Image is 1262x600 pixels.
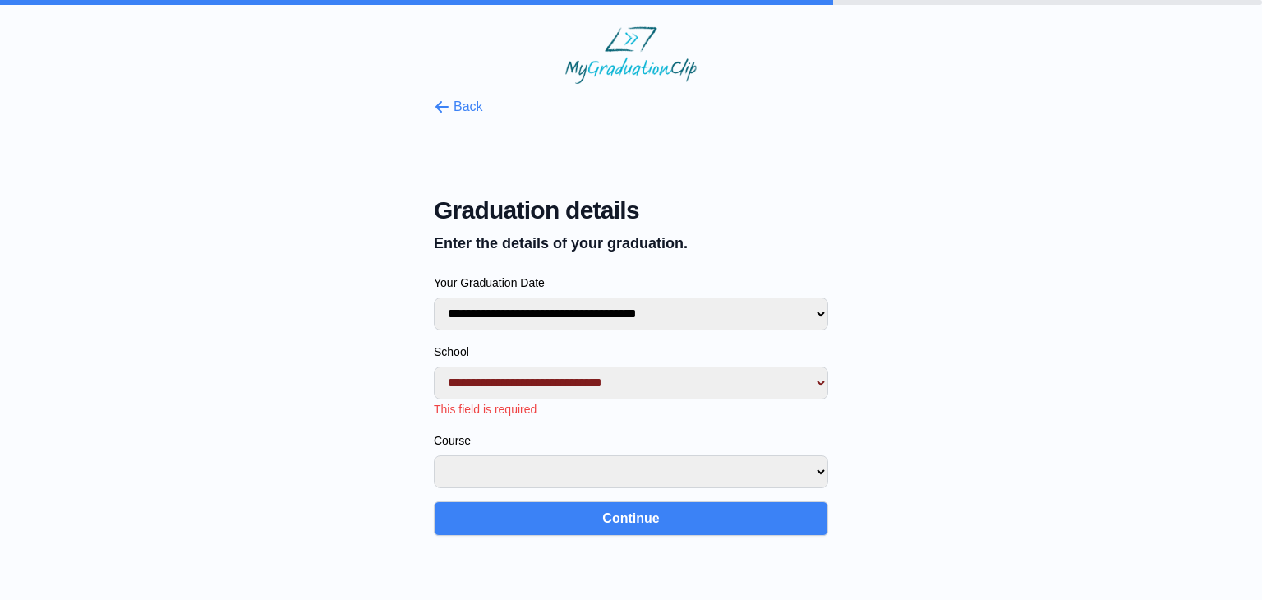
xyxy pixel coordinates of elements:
[434,232,828,255] p: Enter the details of your graduation.
[434,403,537,416] span: This field is required
[565,26,697,84] img: MyGraduationClip
[434,275,828,291] label: Your Graduation Date
[434,344,828,360] label: School
[434,501,828,536] button: Continue
[434,196,828,225] span: Graduation details
[434,97,483,117] button: Back
[434,432,828,449] label: Course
